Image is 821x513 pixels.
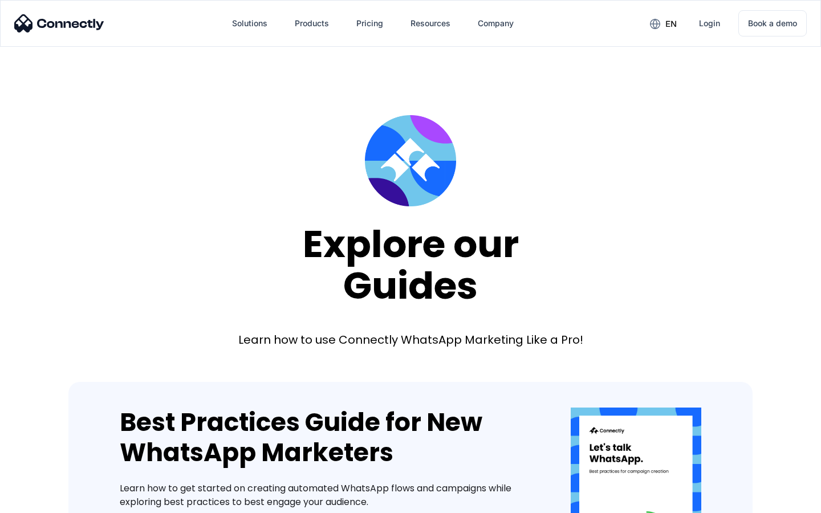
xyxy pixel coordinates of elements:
[738,10,807,36] a: Book a demo
[410,15,450,31] div: Resources
[303,223,519,306] div: Explore our Guides
[478,15,514,31] div: Company
[665,16,677,32] div: en
[23,493,68,509] ul: Language list
[356,15,383,31] div: Pricing
[347,10,392,37] a: Pricing
[14,14,104,32] img: Connectly Logo
[11,493,68,509] aside: Language selected: English
[120,482,537,509] div: Learn how to get started on creating automated WhatsApp flows and campaigns while exploring best ...
[238,332,583,348] div: Learn how to use Connectly WhatsApp Marketing Like a Pro!
[699,15,720,31] div: Login
[690,10,729,37] a: Login
[295,15,329,31] div: Products
[232,15,267,31] div: Solutions
[120,408,537,468] div: Best Practices Guide for New WhatsApp Marketers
